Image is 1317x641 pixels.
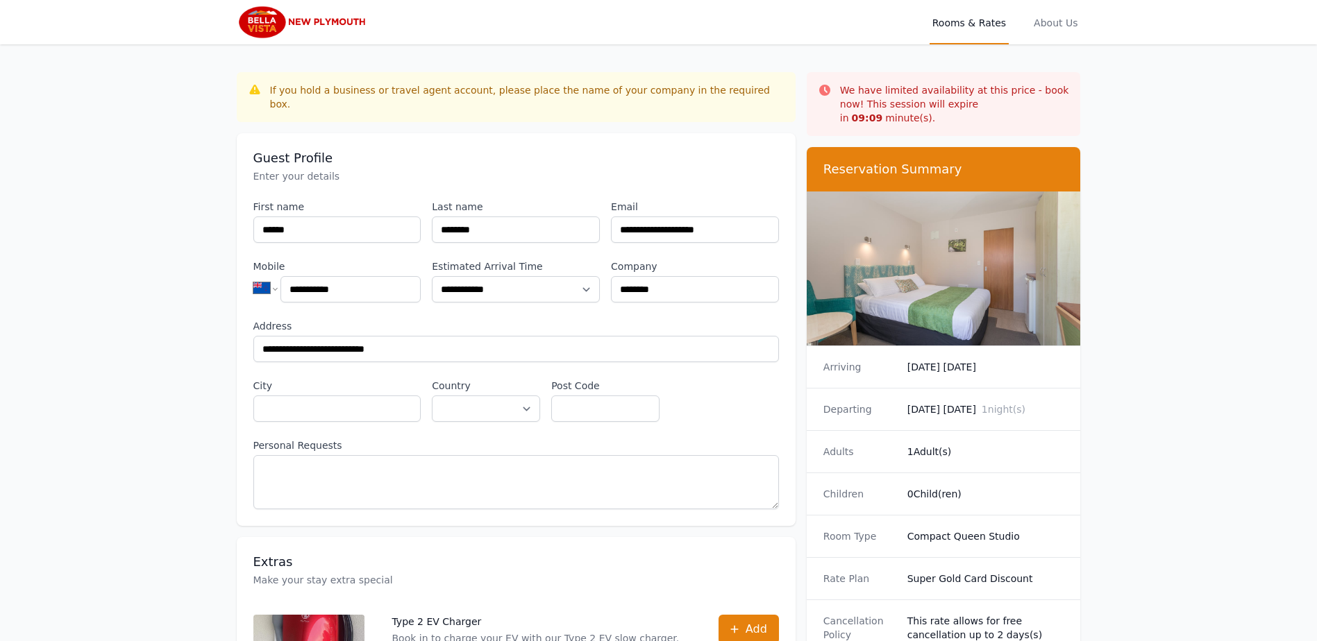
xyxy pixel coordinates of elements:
label: Company [611,259,779,273]
p: Enter your details [253,169,779,183]
dt: Adults [823,445,896,459]
dd: [DATE] [DATE] [907,402,1064,416]
dd: 1 Adult(s) [907,445,1064,459]
span: 1 night(s) [982,404,1025,415]
p: Make your stay extra special [253,573,779,587]
dd: Super Gold Card Discount [907,572,1064,586]
dt: Departing [823,402,896,416]
label: Personal Requests [253,438,779,452]
dt: Children [823,487,896,501]
strong: 09 : 09 [852,112,883,123]
label: Last name [432,200,600,214]
p: We have limited availability at this price - book now! This session will expire in minute(s). [840,83,1070,125]
dt: Arriving [823,360,896,374]
label: Address [253,319,779,333]
label: Country [432,379,540,393]
span: Add [746,621,767,638]
dt: Rate Plan [823,572,896,586]
div: If you hold a business or travel agent account, please place the name of your company in the requ... [270,83,785,111]
h3: Reservation Summary [823,161,1064,178]
label: Post Code [551,379,660,393]
dd: [DATE] [DATE] [907,360,1064,374]
p: Type 2 EV Charger [392,615,691,629]
label: First name [253,200,421,214]
h3: Extras [253,554,779,570]
img: Compact Queen Studio [807,191,1081,345]
label: City [253,379,421,393]
dd: 0 Child(ren) [907,487,1064,501]
label: Mobile [253,259,421,273]
label: Email [611,200,779,214]
dt: Room Type [823,529,896,543]
img: Bella Vista New Plymouth [237,6,370,39]
h3: Guest Profile [253,150,779,166]
label: Estimated Arrival Time [432,259,600,273]
dd: Compact Queen Studio [907,529,1064,543]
